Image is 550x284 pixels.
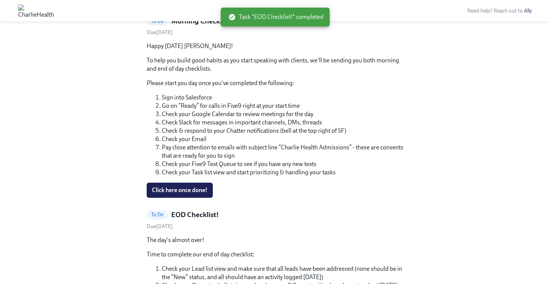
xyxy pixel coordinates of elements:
[171,210,219,220] h5: EOD Checklist!
[147,183,213,198] button: Click here once done!
[162,93,404,102] li: Sign into Salesforce
[162,143,404,160] li: Pay close attention to emails with subject line “Charlie Health Admissions” - these are consents ...
[18,5,54,17] img: CharlieHealth
[147,29,173,36] span: Sunday, September 14th 2025, 6:40 am
[162,127,404,135] li: Check & respond to your Chatter notifications (bell at the top right of SF)
[228,13,324,21] span: Task "EOD Checklist!" completed
[467,8,532,14] span: Need help? Reach out to
[162,160,404,168] li: Check your Five9 Text Queue to see if you have any new texts
[162,110,404,118] li: Check your Google Calendar to review meetings for the day
[147,250,404,259] p: Time to complete our end of day checklist:
[162,265,404,281] li: Check your Lead list view and make sure that all leads have been addressed (none should be in the...
[162,102,404,110] li: Go on “Ready” for calls in Five9 right at your start time
[147,56,404,73] p: To help you build good habits as you start speaking with clients, we'll be sending you both morni...
[147,79,404,87] p: Please start you day once you've completed the following:
[147,210,404,230] a: To DoEOD Checklist!Due[DATE]
[147,236,404,244] p: The day's almost over!
[524,8,532,14] a: Ally
[152,186,208,194] span: Click here once done!
[147,223,173,230] span: Wednesday, September 17th 2025, 1:30 am
[162,118,404,127] li: Check Slack for messages in important channels, DMs, threads
[147,42,404,50] p: Happy [DATE] [PERSON_NAME]!
[162,168,404,177] li: Check your Task list view and start prioritizing & handling your tasks
[147,16,404,36] a: To DoMorning Checklist!Due[DATE]
[162,135,404,143] li: Check your Email
[147,212,168,217] span: To Do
